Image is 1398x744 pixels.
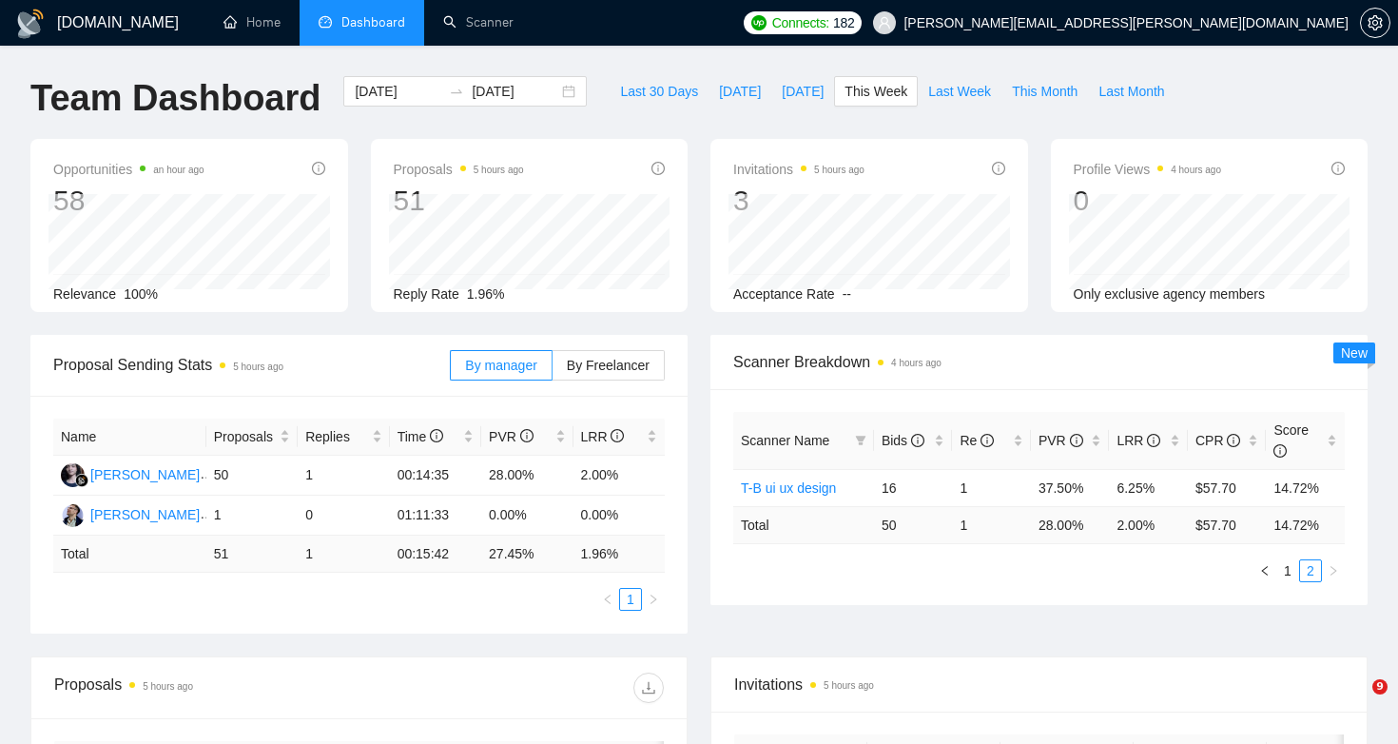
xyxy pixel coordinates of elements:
[834,76,918,107] button: This Week
[1088,76,1175,107] button: Last Month
[648,594,659,605] span: right
[53,158,204,181] span: Opportunities
[1266,506,1345,543] td: 14.72 %
[1001,76,1088,107] button: This Month
[394,183,524,219] div: 51
[443,14,514,30] a: searchScanner
[449,84,464,99] span: to
[620,81,698,102] span: Last 30 Days
[124,286,158,302] span: 100%
[642,588,665,611] button: right
[61,466,200,481] a: RS[PERSON_NAME]
[430,429,443,442] span: info-circle
[233,362,283,372] time: 5 hours ago
[206,419,298,456] th: Proposals
[214,426,276,447] span: Proposals
[1031,469,1110,506] td: 37.50%
[634,680,663,695] span: download
[733,158,864,181] span: Invitations
[782,81,824,102] span: [DATE]
[53,536,206,573] td: Total
[53,353,450,377] span: Proposal Sending Stats
[719,81,761,102] span: [DATE]
[741,480,836,496] a: T-B ui ux design
[474,165,524,175] time: 5 hours ago
[394,158,524,181] span: Proposals
[1012,81,1078,102] span: This Month
[952,506,1031,543] td: 1
[1300,560,1321,581] a: 2
[1361,15,1389,30] span: setting
[61,463,85,487] img: RS
[355,81,441,102] input: Start date
[874,469,953,506] td: 16
[1322,559,1345,582] button: right
[472,81,558,102] input: End date
[651,162,665,175] span: info-circle
[874,506,953,543] td: 50
[1360,15,1390,30] a: setting
[1372,679,1388,695] span: 9
[143,681,193,692] time: 5 hours ago
[298,456,389,496] td: 1
[1188,469,1267,506] td: $57.70
[398,429,443,444] span: Time
[1341,345,1368,361] span: New
[1273,444,1287,458] span: info-circle
[633,673,664,703] button: download
[751,15,767,30] img: upwork-logo.png
[1188,506,1267,543] td: $ 57.70
[1360,8,1390,38] button: setting
[709,76,771,107] button: [DATE]
[573,456,666,496] td: 2.00%
[911,434,924,447] span: info-circle
[824,680,874,691] time: 5 hours ago
[390,536,481,573] td: 00:15:42
[53,419,206,456] th: Name
[1031,506,1110,543] td: 28.00 %
[855,435,866,446] span: filter
[394,286,459,302] span: Reply Rate
[1266,469,1345,506] td: 14.72%
[298,419,389,456] th: Replies
[1109,469,1188,506] td: 6.25%
[53,286,116,302] span: Relevance
[992,162,1005,175] span: info-circle
[573,536,666,573] td: 1.96 %
[891,358,942,368] time: 4 hours ago
[1299,559,1322,582] li: 2
[75,474,88,487] img: gigradar-bm.png
[573,496,666,536] td: 0.00%
[733,350,1345,374] span: Scanner Breakdown
[319,15,332,29] span: dashboard
[596,588,619,611] li: Previous Page
[1276,559,1299,582] li: 1
[878,16,891,29] span: user
[581,429,625,444] span: LRR
[596,588,619,611] button: left
[206,536,298,573] td: 51
[1109,506,1188,543] td: 2.00 %
[1273,422,1309,459] span: Score
[1070,434,1083,447] span: info-circle
[298,536,389,573] td: 1
[465,358,536,373] span: By manager
[642,588,665,611] li: Next Page
[305,426,367,447] span: Replies
[733,286,835,302] span: Acceptance Rate
[1171,165,1221,175] time: 4 hours ago
[341,14,405,30] span: Dashboard
[741,433,829,448] span: Scanner Name
[843,286,851,302] span: --
[851,426,870,455] span: filter
[206,456,298,496] td: 50
[298,496,389,536] td: 0
[620,589,641,610] a: 1
[1277,560,1298,581] a: 1
[153,165,204,175] time: an hour ago
[206,496,298,536] td: 1
[602,594,613,605] span: left
[1074,286,1266,302] span: Only exclusive agency members
[1116,433,1160,448] span: LRR
[1147,434,1160,447] span: info-circle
